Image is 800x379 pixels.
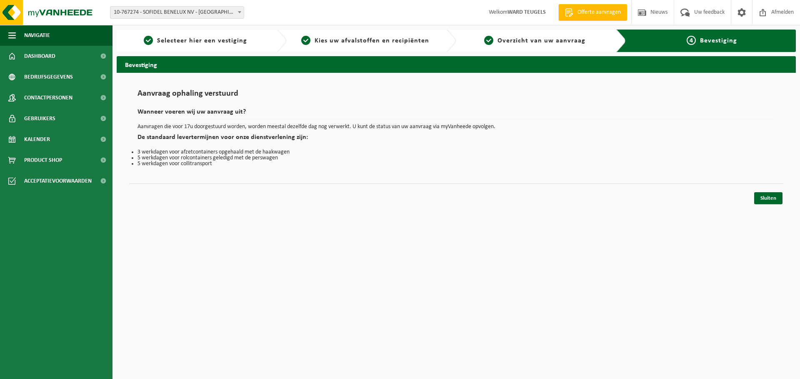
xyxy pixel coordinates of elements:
[497,37,585,44] span: Overzicht van uw aanvraag
[460,36,610,46] a: 3Overzicht van uw aanvraag
[484,36,493,45] span: 3
[301,36,310,45] span: 2
[575,8,623,17] span: Offerte aanvragen
[137,155,775,161] li: 5 werkdagen voor rolcontainers geledigd met de perswagen
[137,109,775,120] h2: Wanneer voeren wij uw aanvraag uit?
[291,36,440,46] a: 2Kies uw afvalstoffen en recipiënten
[558,4,627,21] a: Offerte aanvragen
[507,9,546,15] strong: WARD TEUGELS
[121,36,270,46] a: 1Selecteer hier een vestiging
[24,171,92,191] span: Acceptatievoorwaarden
[157,37,247,44] span: Selecteer hier een vestiging
[110,7,244,18] span: 10-767274 - SOFIDEL BENELUX NV - DUFFEL
[687,36,696,45] span: 4
[24,108,55,129] span: Gebruikers
[117,56,796,72] h2: Bevestiging
[24,67,73,87] span: Bedrijfsgegevens
[24,87,72,108] span: Contactpersonen
[137,149,775,155] li: 3 werkdagen voor afzetcontainers opgehaald met de haakwagen
[110,6,244,19] span: 10-767274 - SOFIDEL BENELUX NV - DUFFEL
[24,46,55,67] span: Dashboard
[137,89,775,102] h1: Aanvraag ophaling verstuurd
[24,150,62,171] span: Product Shop
[24,25,50,46] span: Navigatie
[700,37,737,44] span: Bevestiging
[315,37,429,44] span: Kies uw afvalstoffen en recipiënten
[24,129,50,150] span: Kalender
[144,36,153,45] span: 1
[137,134,775,145] h2: De standaard levertermijnen voor onze dienstverlening zijn:
[754,192,782,204] a: Sluiten
[137,161,775,167] li: 5 werkdagen voor collitransport
[137,124,775,130] p: Aanvragen die voor 17u doorgestuurd worden, worden meestal dezelfde dag nog verwerkt. U kunt de s...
